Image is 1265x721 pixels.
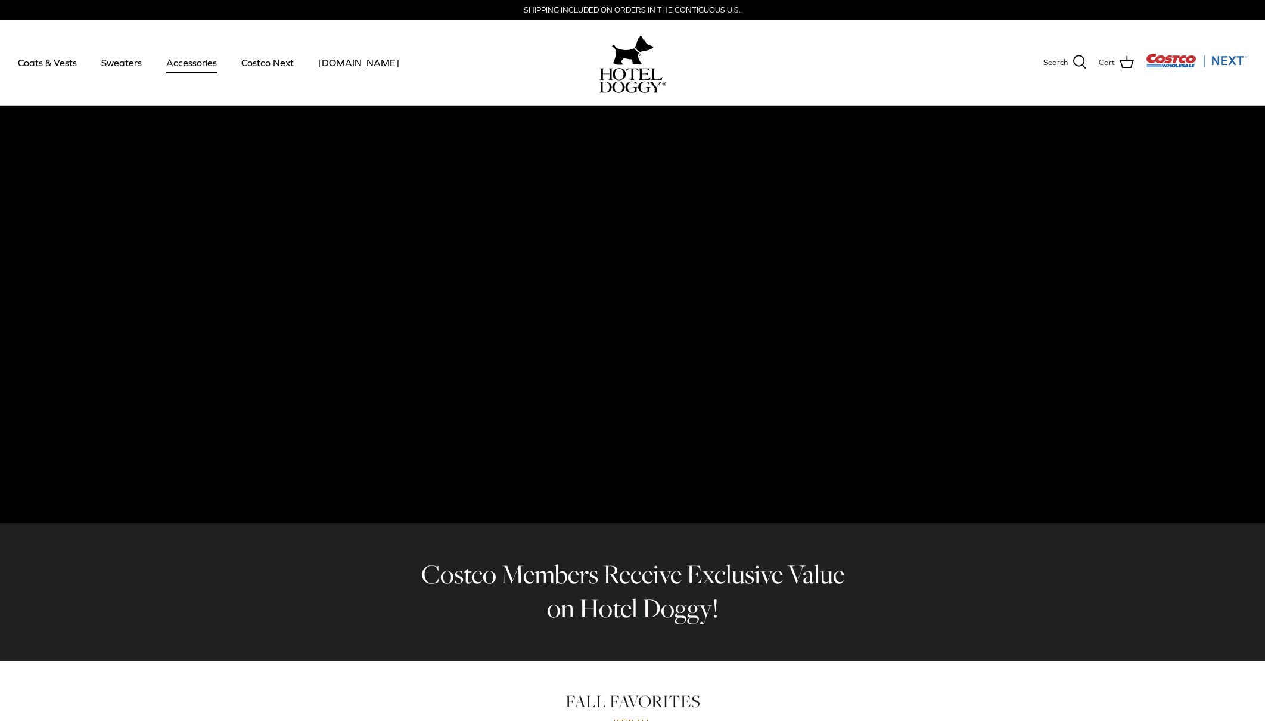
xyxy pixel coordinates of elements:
a: Search [1043,55,1087,70]
a: Sweaters [91,42,153,83]
a: Visit Costco Next [1146,61,1247,70]
a: [DOMAIN_NAME] [307,42,410,83]
a: Cart [1099,55,1134,70]
img: Costco Next [1146,53,1247,68]
a: FALL FAVORITES [565,689,700,713]
a: hoteldoggy.com hoteldoggycom [599,32,666,93]
span: Cart [1099,57,1115,69]
a: Costco Next [231,42,304,83]
img: hoteldoggycom [599,68,666,93]
a: Coats & Vests [7,42,88,83]
span: Search [1043,57,1068,69]
a: Accessories [156,42,228,83]
img: hoteldoggy.com [612,32,654,68]
h2: Costco Members Receive Exclusive Value on Hotel Doggy! [412,558,853,625]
